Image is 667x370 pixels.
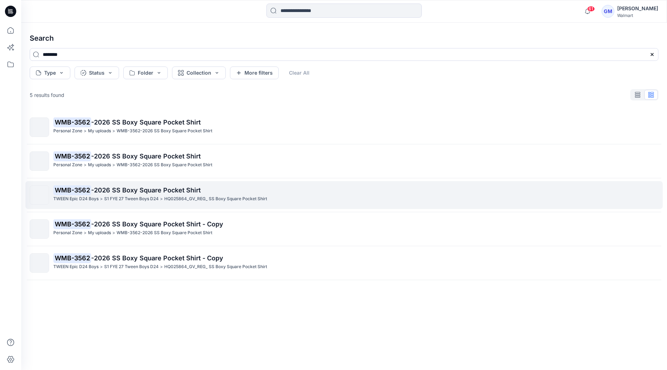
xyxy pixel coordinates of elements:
mark: WMB-3562 [53,151,91,161]
mark: WMB-3562 [53,253,91,263]
mark: WMB-3562 [53,117,91,127]
p: Personal Zone [53,127,82,135]
a: WMB-3562-2026 SS Boxy Square Pocket ShirtPersonal Zone>My uploads>WMB-3562-2026 SS Boxy Square Po... [25,113,663,141]
a: WMB-3562-2026 SS Boxy Square Pocket Shirt - CopyPersonal Zone>My uploads>WMB-3562-2026 SS Boxy Sq... [25,215,663,243]
p: > [112,161,115,169]
p: > [84,161,87,169]
p: My uploads [88,161,111,169]
p: > [84,229,87,237]
mark: WMB-3562 [53,185,91,195]
div: [PERSON_NAME] [617,4,658,13]
span: -2026 SS Boxy Square Pocket Shirt - Copy [91,220,223,228]
p: S1 FYE 27 Tween Boys D24 [104,195,159,203]
p: HQ025864_GV_REG_ SS Boxy Square Pocket Shirt [164,263,267,271]
button: Collection [172,67,226,79]
a: WMB-3562-2026 SS Boxy Square Pocket ShirtTWEEN Epic D24 Boys>S1 FYE 27 Tween Boys D24>HQ025864_GV... [25,181,663,209]
p: WMB-3562-2026 SS Boxy Square Pocket Shirt [117,127,212,135]
p: My uploads [88,127,111,135]
button: Type [30,67,70,79]
p: > [84,127,87,135]
p: Personal Zone [53,229,82,237]
mark: WMB-3562 [53,219,91,229]
p: > [160,195,163,203]
div: GM [602,5,614,18]
p: > [112,229,115,237]
p: > [160,263,163,271]
p: TWEEN Epic D24 Boys [53,195,99,203]
span: -2026 SS Boxy Square Pocket Shirt [91,186,201,194]
span: 61 [587,6,595,12]
p: > [100,263,103,271]
button: More filters [230,67,279,79]
a: WMB-3562-2026 SS Boxy Square Pocket ShirtPersonal Zone>My uploads>WMB-3562-2026 SS Boxy Square Po... [25,147,663,175]
span: -2026 SS Boxy Square Pocket Shirt [91,152,201,160]
h4: Search [24,28,664,48]
p: WMB-3562-2026 SS Boxy Square Pocket Shirt [117,161,212,169]
div: Walmart [617,13,658,18]
p: 5 results found [30,91,64,99]
span: -2026 SS Boxy Square Pocket Shirt [91,118,201,126]
p: TWEEN Epic D24 Boys [53,263,99,271]
button: Folder [123,67,168,79]
p: > [112,127,115,135]
span: -2026 SS Boxy Square Pocket Shirt - Copy [91,254,223,262]
p: My uploads [88,229,111,237]
p: Personal Zone [53,161,82,169]
p: HQ025864_GV_REG_ SS Boxy Square Pocket Shirt [164,195,267,203]
p: S1 FYE 27 Tween Boys D24 [104,263,159,271]
p: WMB-3562-2026 SS Boxy Square Pocket Shirt [117,229,212,237]
p: > [100,195,103,203]
button: Status [75,67,119,79]
a: WMB-3562-2026 SS Boxy Square Pocket Shirt - CopyTWEEN Epic D24 Boys>S1 FYE 27 Tween Boys D24>HQ02... [25,249,663,277]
